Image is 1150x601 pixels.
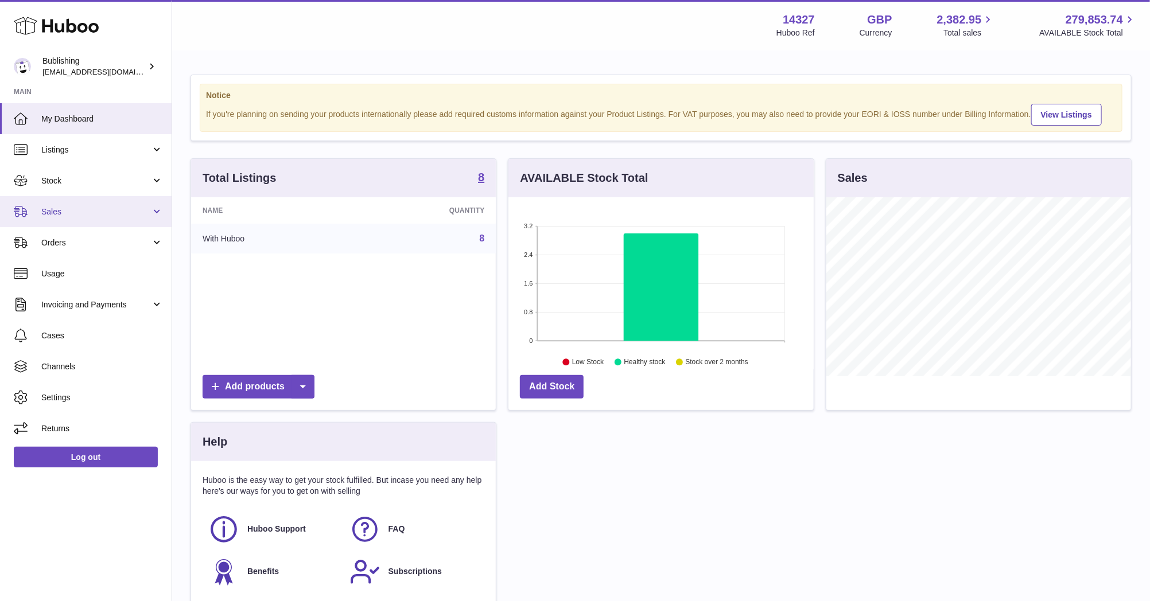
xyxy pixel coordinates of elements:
[247,566,279,577] span: Benefits
[41,299,151,310] span: Invoicing and Payments
[520,170,648,186] h3: AVAILABLE Stock Total
[478,171,484,185] a: 8
[860,28,892,38] div: Currency
[14,447,158,467] a: Log out
[352,197,496,224] th: Quantity
[838,170,868,186] h3: Sales
[41,206,151,217] span: Sales
[191,224,352,253] td: With Huboo
[14,58,31,75] img: maricar@bublishing.com
[203,375,314,399] a: Add products
[191,197,352,224] th: Name
[525,251,533,258] text: 2.4
[520,375,584,399] a: Add Stock
[208,514,338,545] a: Huboo Support
[776,28,815,38] div: Huboo Ref
[42,56,146,77] div: Bublishing
[525,309,533,315] text: 0.8
[1031,104,1102,126] a: View Listings
[937,12,982,28] span: 2,382.95
[1039,28,1136,38] span: AVAILABLE Stock Total
[41,330,163,341] span: Cases
[203,434,227,450] h3: Help
[572,358,604,366] text: Low Stock
[206,90,1116,101] strong: Notice
[41,175,151,186] span: Stock
[206,102,1116,126] div: If you're planning on sending your products internationally please add required customs informati...
[208,556,338,587] a: Benefits
[1066,12,1123,28] span: 279,853.74
[530,337,533,344] text: 0
[867,12,892,28] strong: GBP
[937,12,995,38] a: 2,382.95 Total sales
[478,171,484,183] strong: 8
[479,233,484,243] a: 8
[41,145,151,155] span: Listings
[203,475,484,497] p: Huboo is the easy way to get your stock fulfilled. But incase you need any help here's our ways f...
[41,361,163,372] span: Channels
[525,280,533,287] text: 1.6
[41,268,163,279] span: Usage
[943,28,994,38] span: Total sales
[203,170,277,186] h3: Total Listings
[686,358,748,366] text: Stock over 2 months
[41,423,163,434] span: Returns
[525,223,533,229] text: 3.2
[1039,12,1136,38] a: 279,853.74 AVAILABLE Stock Total
[388,566,442,577] span: Subscriptions
[624,358,666,366] text: Healthy stock
[41,237,151,248] span: Orders
[388,524,405,534] span: FAQ
[41,392,163,403] span: Settings
[783,12,815,28] strong: 14327
[349,514,479,545] a: FAQ
[41,114,163,124] span: My Dashboard
[42,67,169,76] span: [EMAIL_ADDRESS][DOMAIN_NAME]
[247,524,306,534] span: Huboo Support
[349,556,479,587] a: Subscriptions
